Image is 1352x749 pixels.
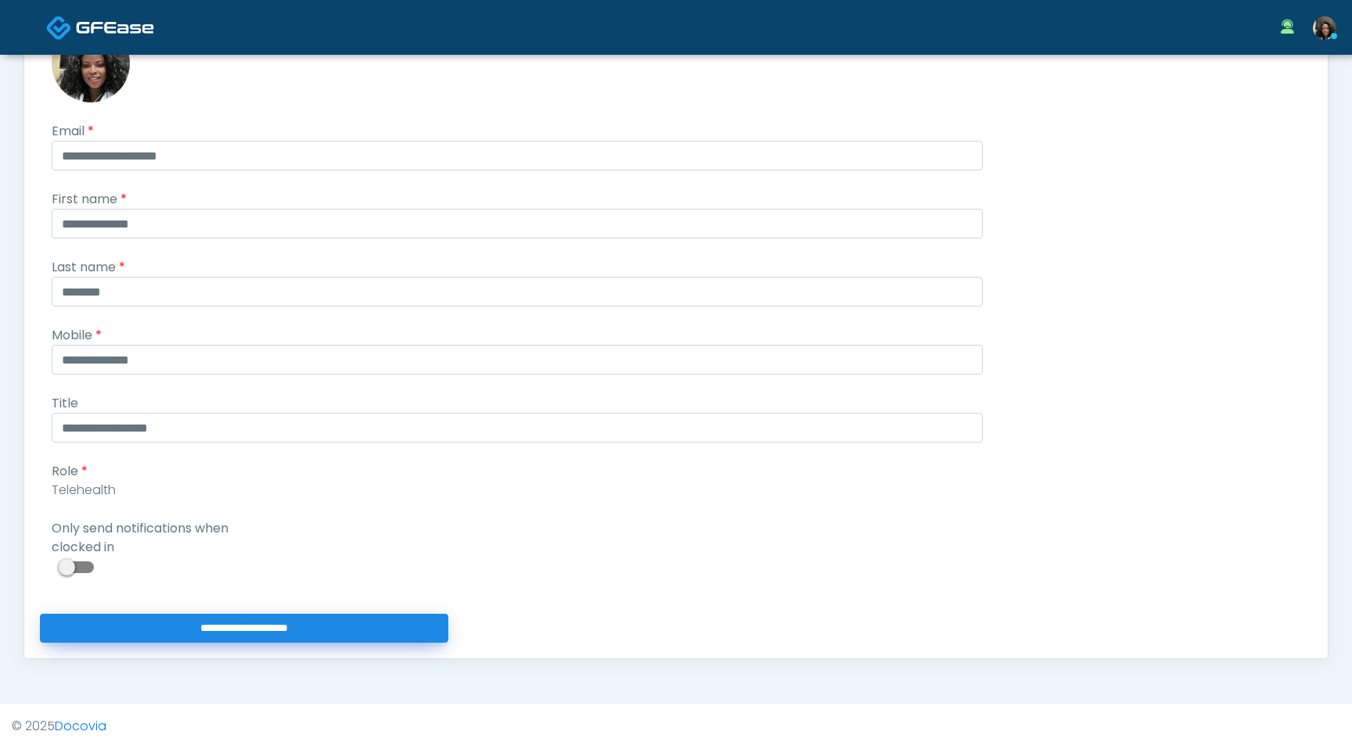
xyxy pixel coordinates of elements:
img: Docovia [76,20,154,35]
label: Last name [40,258,252,277]
img: Nike Elizabeth Akinjero [1313,16,1336,40]
a: Docovia [46,2,154,52]
label: Only send notifications when clocked in [40,519,252,557]
label: Email [40,122,252,141]
button: Open LiveChat chat widget [13,6,59,53]
label: Title [40,394,252,413]
label: Mobile [40,326,252,345]
p: Telehealth [52,481,983,500]
label: First name [40,190,252,209]
img: Manager Profile Image [52,24,130,102]
label: Role [40,462,252,481]
a: Docovia [55,717,106,735]
img: Docovia [46,15,72,41]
